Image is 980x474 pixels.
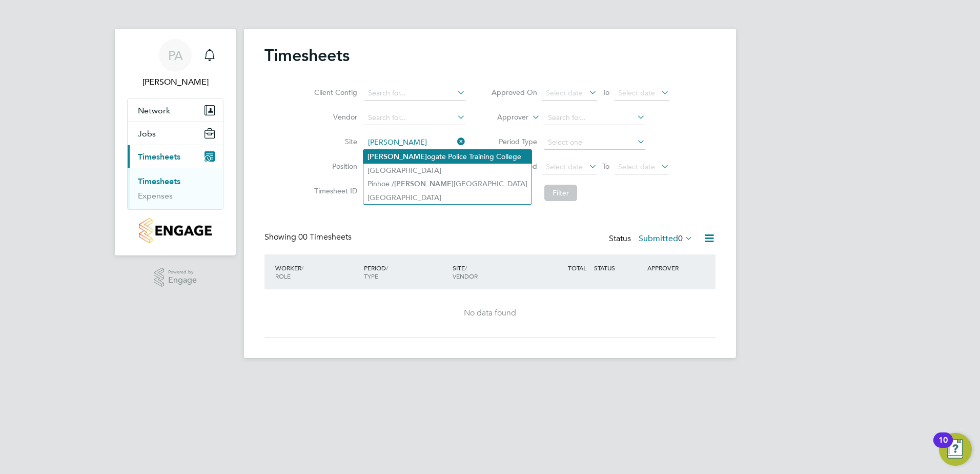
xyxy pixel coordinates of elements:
[609,232,695,246] div: Status
[311,137,357,146] label: Site
[568,264,586,272] span: TOTAL
[367,152,427,161] b: [PERSON_NAME]
[618,162,655,171] span: Select date
[311,88,357,97] label: Client Config
[361,259,450,285] div: PERIOD
[127,218,223,243] a: Go to home page
[311,162,357,171] label: Position
[298,232,352,242] span: 00 Timesheets
[128,99,223,122] button: Network
[311,112,357,122] label: Vendor
[544,185,577,201] button: Filter
[264,45,350,66] h2: Timesheets
[591,259,645,277] div: STATUS
[138,129,156,139] span: Jobs
[394,180,454,188] b: [PERSON_NAME]
[139,218,211,243] img: countryside-properties-logo-retina.png
[645,259,698,277] div: APPROVER
[386,264,388,272] span: /
[275,308,705,319] div: No data found
[138,191,173,201] a: Expenses
[128,145,223,168] button: Timesheets
[363,150,532,164] li: ogate Police Training College
[599,86,612,99] span: To
[264,232,354,243] div: Showing
[363,164,532,177] li: [GEOGRAPHIC_DATA]
[128,168,223,209] div: Timesheets
[364,111,465,125] input: Search for...
[491,88,537,97] label: Approved On
[138,106,170,115] span: Network
[168,276,197,285] span: Engage
[639,233,693,244] label: Submitted
[311,186,357,195] label: Timesheet ID
[364,272,378,280] span: TYPE
[546,88,583,97] span: Select date
[154,268,197,287] a: Powered byEngage
[364,86,465,101] input: Search for...
[127,76,223,88] span: Pablo Afzal
[127,39,223,88] a: PA[PERSON_NAME]
[168,268,197,276] span: Powered by
[301,264,303,272] span: /
[939,433,972,466] button: Open Resource Center, 10 new notifications
[482,112,528,123] label: Approver
[363,177,532,191] li: Pinhoe / [GEOGRAPHIC_DATA]
[465,264,467,272] span: /
[115,29,236,255] nav: Main navigation
[599,160,612,173] span: To
[491,137,537,146] label: Period Type
[544,135,645,150] input: Select one
[275,272,291,280] span: ROLE
[273,259,361,285] div: WORKER
[450,259,539,285] div: SITE
[364,135,465,150] input: Search for...
[128,122,223,145] button: Jobs
[168,49,183,62] span: PA
[544,111,645,125] input: Search for...
[678,233,683,244] span: 0
[138,152,180,162] span: Timesheets
[618,88,655,97] span: Select date
[938,440,948,453] div: 10
[453,272,478,280] span: VENDOR
[546,162,583,171] span: Select date
[363,191,532,204] li: [GEOGRAPHIC_DATA]
[138,176,180,186] a: Timesheets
